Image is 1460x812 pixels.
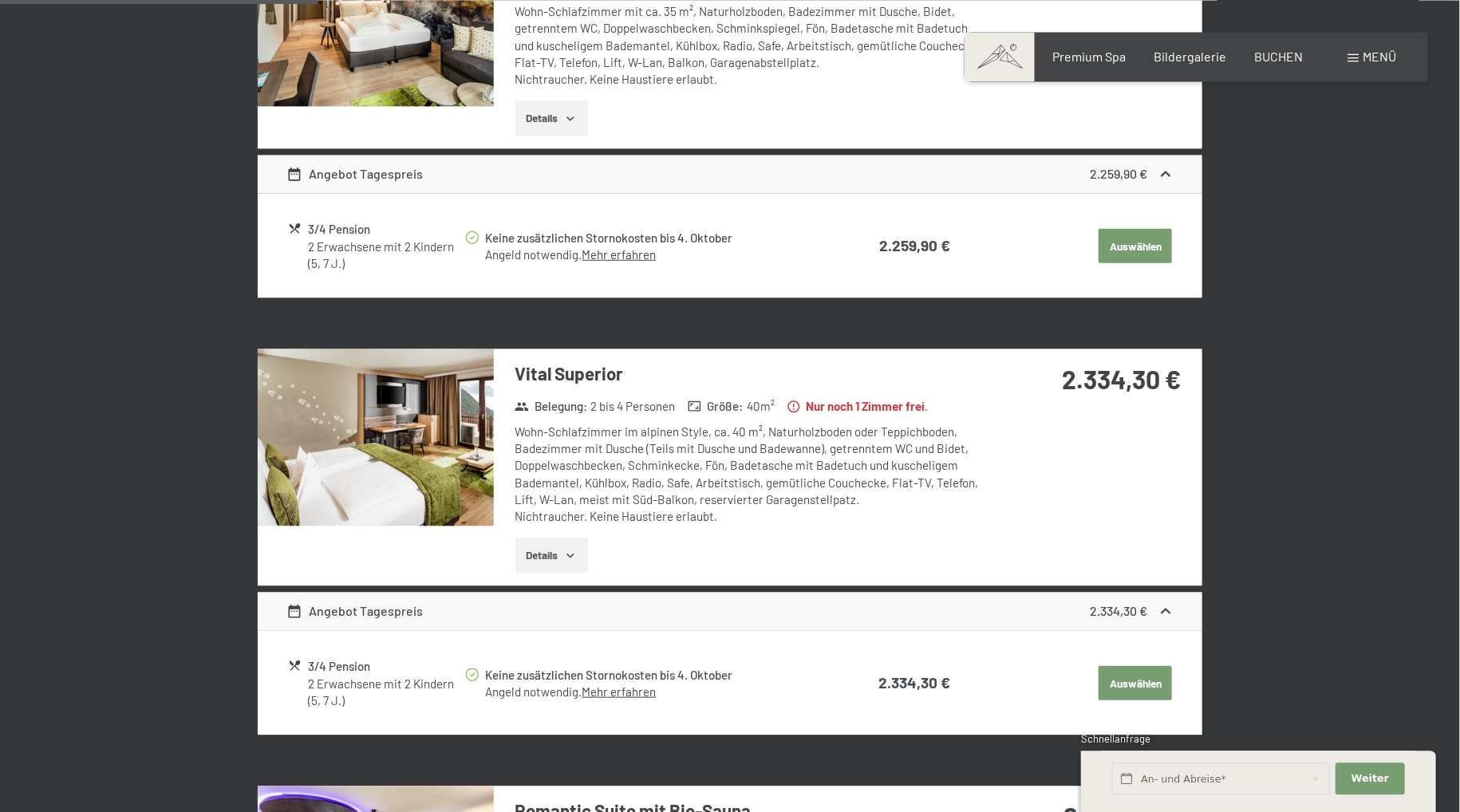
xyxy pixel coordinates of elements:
[515,397,587,414] strong: Belegung :
[258,349,494,526] img: mss_renderimg.php
[308,219,464,238] div: 3/4 Pension
[747,397,775,414] span: 40 m²
[1052,49,1126,64] a: Premium Spa
[1154,49,1227,64] a: Bildergalerie
[879,672,951,691] strong: 2.334,30 €
[787,397,929,414] strong: Nur noch 1 Zimmer frei.
[1099,228,1172,263] button: Auswählen
[515,361,990,386] h3: Vital Superior
[485,246,817,262] div: Angeld notwendig.
[515,3,990,88] div: Wohn-Schlafzimmer mit ca. 35 m², Naturholzboden, Badezimmer mit Dusche, Bidet, getrenntem WC, Dop...
[582,684,656,698] a: Mehr erfahren
[1255,49,1304,64] a: BUCHEN
[1336,763,1404,795] button: Weiter
[1099,665,1172,700] button: Auswählen
[308,656,464,675] div: 3/4 Pension
[515,538,588,573] button: Details
[688,397,744,414] strong: Größe :
[590,397,675,414] span: 2 bis 4 Personen
[1081,732,1150,745] span: Schnellanfrage
[1363,49,1396,64] span: Menü
[308,238,464,272] div: 2 Erwachsene mit 2 Kindern (5, 7 J.)
[485,665,817,684] div: Keine zusätzlichen Stornokosten bis 4. Oktober
[258,592,1202,630] div: Angebot Tagespreis2.334,30 €
[308,675,464,709] div: 2 Erwachsene mit 2 Kindern (5, 7 J.)
[1062,364,1181,394] strong: 2.334,30 €
[485,683,817,700] div: Angeld notwendig.
[286,164,424,183] div: Angebot Tagespreis
[1091,166,1148,181] strong: 2.259,90 €
[880,235,951,254] strong: 2.259,90 €
[258,155,1202,193] div: Angebot Tagespreis2.259,90 €
[515,101,588,136] button: Details
[515,424,990,526] div: Wohn-Schlafzimmer im alpinen Style, ca. 40 m², Naturholzboden oder Teppichboden, Badezimmer mit D...
[286,601,424,621] div: Angebot Tagespreis
[582,246,656,261] a: Mehr erfahren
[1091,603,1148,618] strong: 2.334,30 €
[1351,771,1389,786] span: Weiter
[485,228,817,246] div: Keine zusätzlichen Stornokosten bis 4. Oktober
